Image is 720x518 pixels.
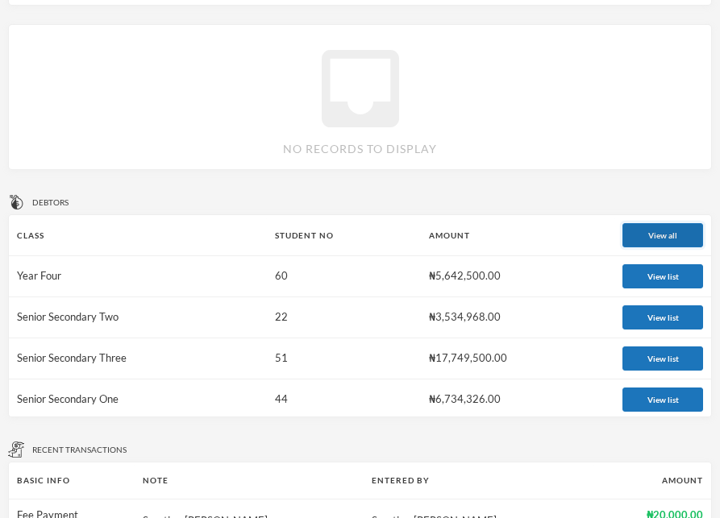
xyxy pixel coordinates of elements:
[622,346,703,371] button: View list
[622,387,703,412] button: View list
[267,338,421,379] td: 51
[622,264,703,288] button: View list
[267,379,421,421] td: 44
[421,256,614,297] td: ₦5,642,500.00
[421,297,614,338] td: ₦3,534,968.00
[9,462,135,499] th: Basic Info
[421,215,614,256] th: Amount
[9,338,267,379] td: Senior Secondary Three
[9,379,267,421] td: Senior Secondary One
[32,197,69,209] span: Debtors
[364,462,593,499] th: Entered By
[593,462,711,499] th: Amount
[622,223,703,247] button: View all
[283,140,437,157] span: No records to display
[267,215,421,256] th: Student No
[9,256,267,297] td: Year Four
[32,444,127,456] span: Recent Transactions
[622,305,703,329] button: View list
[267,297,421,338] td: 22
[9,297,267,338] td: Senior Secondary Two
[135,462,364,499] th: Note
[9,215,267,256] th: Class
[421,379,614,421] td: ₦6,734,326.00
[309,37,412,140] i: inbox
[421,338,614,379] td: ₦17,749,500.00
[267,256,421,297] td: 60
